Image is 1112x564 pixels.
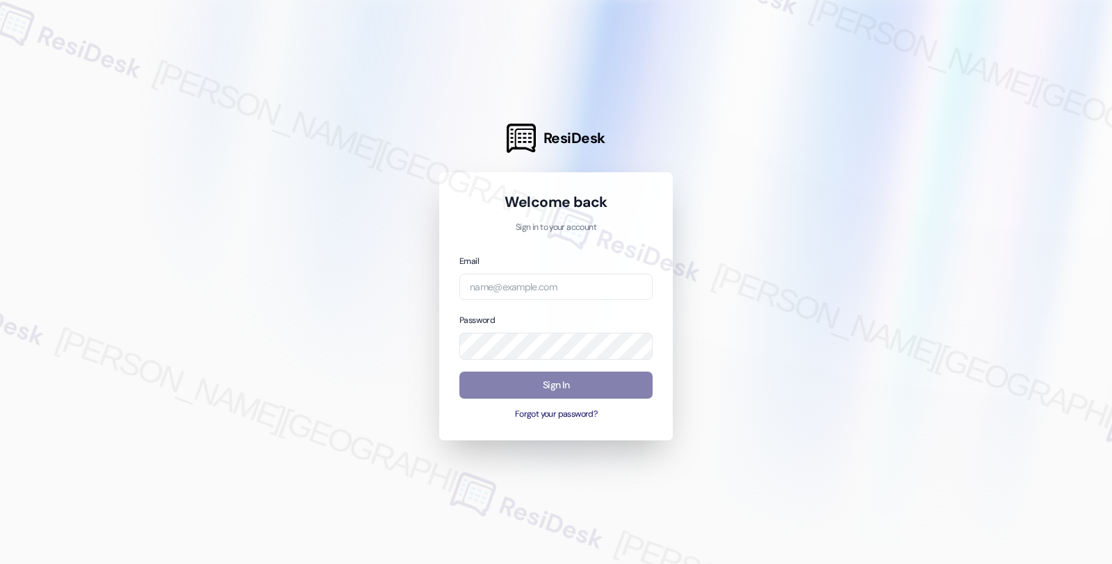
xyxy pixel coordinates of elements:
[543,128,605,148] span: ResiDesk
[459,222,653,234] p: Sign in to your account
[459,192,653,212] h1: Welcome back
[507,124,536,153] img: ResiDesk Logo
[459,256,479,267] label: Email
[459,408,653,421] button: Forgot your password?
[459,274,653,301] input: name@example.com
[459,315,495,326] label: Password
[459,372,653,399] button: Sign In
